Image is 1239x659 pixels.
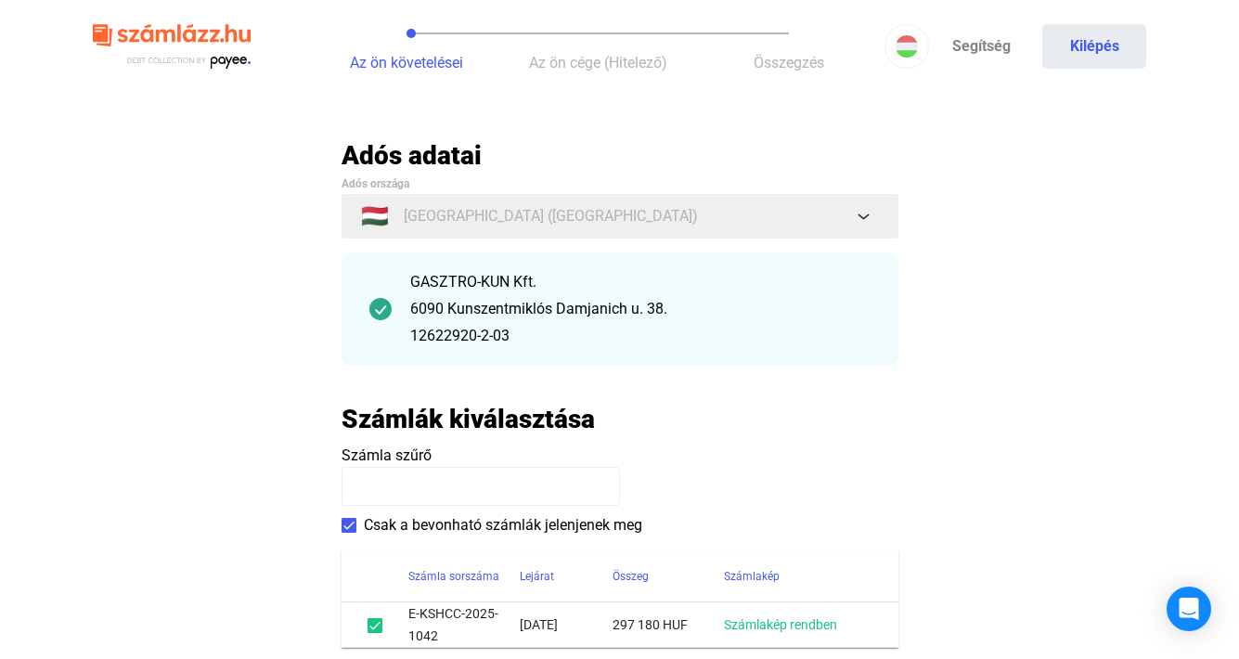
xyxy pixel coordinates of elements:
span: Csak a bevonható számlák jelenjenek meg [364,514,642,536]
button: Kilépés [1042,24,1146,69]
h2: Adós adatai [342,139,898,172]
span: 🇭🇺 [361,205,389,227]
div: Számla sorszáma [408,565,499,588]
td: [DATE] [520,602,613,648]
td: E-KSHCC-2025-1042 [408,602,520,648]
div: Számlakép [724,565,780,588]
div: Open Intercom Messenger [1167,587,1211,631]
img: szamlazzhu-logo [93,17,251,77]
span: Adós országa [342,177,409,190]
div: Számlakép [724,565,876,588]
span: Az ön követelései [350,54,463,71]
span: Az ön cége (Hitelező) [529,54,667,71]
span: [GEOGRAPHIC_DATA] ([GEOGRAPHIC_DATA]) [404,205,698,227]
div: Lejárat [520,565,554,588]
div: 6090 Kunszentmiklós Damjanich u. 38. [410,298,871,320]
img: HU [896,35,918,58]
h2: Számlák kiválasztása [342,403,595,435]
img: checkmark-darker-green-circle [369,298,392,320]
td: 297 180 HUF [613,602,724,648]
div: Összeg [613,565,649,588]
div: GASZTRO-KUN Kft. [410,271,871,293]
a: Számlakép rendben [724,617,837,632]
button: 🇭🇺[GEOGRAPHIC_DATA] ([GEOGRAPHIC_DATA]) [342,194,898,239]
div: Lejárat [520,565,613,588]
span: Számla szűrő [342,446,432,464]
span: Összegzés [754,54,824,71]
div: Összeg [613,565,724,588]
div: Számla sorszáma [408,565,520,588]
button: HU [884,24,929,69]
a: Segítség [929,24,1033,69]
div: 12622920-2-03 [410,325,871,347]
